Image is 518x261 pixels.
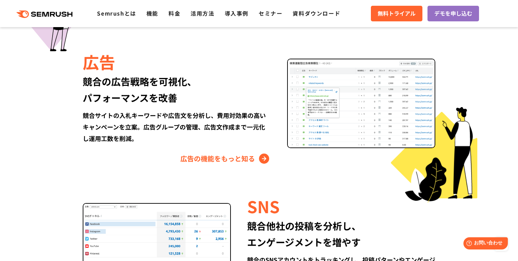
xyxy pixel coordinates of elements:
a: デモを申し込む [427,6,479,21]
a: セミナー [259,9,282,17]
div: 競合の広告戦略を可視化、 パフォーマンスを改善 [83,73,271,106]
iframe: Help widget launcher [458,235,511,254]
a: 活用方法 [191,9,214,17]
div: 競合他社の投稿を分析し、 エンゲージメントを増やす [247,218,435,250]
a: 資料ダウンロード [293,9,340,17]
span: デモを申し込む [434,9,472,18]
a: 機能 [146,9,158,17]
div: 広告 [83,50,271,73]
a: 無料トライアル [371,6,422,21]
a: 広告の機能をもっと知る [180,153,271,164]
a: 料金 [168,9,180,17]
a: 導入事例 [225,9,248,17]
a: Semrushとは [97,9,136,17]
span: 無料トライアル [378,9,416,18]
div: SNS [247,195,435,218]
div: 競合サイトの入札キーワードや広告文を分析し、費用対効果の高いキャンペーンを立案。広告グループの管理、広告文作成まで一元化し運用工数を削減。 [83,109,271,144]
